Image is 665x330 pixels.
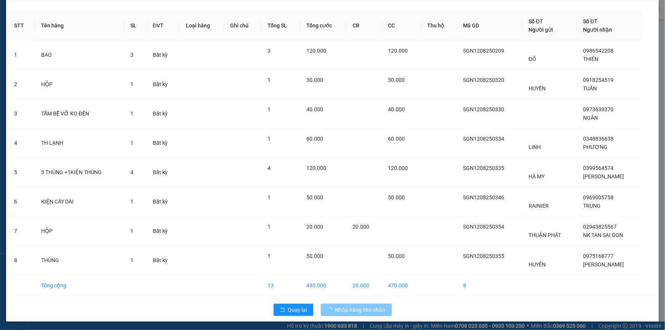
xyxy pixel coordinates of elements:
th: Ghi chú [224,11,261,40]
span: THIÊN [583,56,598,62]
span: 50.000 [388,194,405,200]
span: RAINIER [529,203,549,209]
span: SGN1208250335 [463,165,505,171]
span: SGN1208250330 [463,106,505,112]
span: 120.000 [306,165,326,171]
td: 3 THÙNG +1KIỆN THÙNG [35,158,124,187]
span: 0975168777 [583,253,614,259]
td: 4 [8,128,35,158]
td: 20.000 [346,275,382,296]
td: 8 [8,246,35,275]
span: 40.000 [306,106,323,112]
th: CR [346,11,382,40]
th: ĐVT [147,11,180,40]
span: Nhập hàng kho nhận [335,306,386,314]
span: 1 [130,140,133,146]
td: HỘP [35,216,124,246]
span: THUẬN PHÁT [529,232,561,238]
span: 4 [268,165,271,171]
span: 3 [130,52,133,58]
span: 50.000 [306,253,323,259]
th: SL [124,11,147,40]
span: SGN1208250209 [463,48,505,54]
span: 4 [130,169,133,175]
span: 1 [130,111,133,117]
span: 20.000 [306,224,323,230]
td: Bất kỳ [147,216,180,246]
span: 0986542208 [583,48,614,54]
span: 20.000 [353,224,369,230]
td: Bất kỳ [147,70,180,99]
button: rollbackQuay lại [274,304,313,316]
td: KIỆN CÂY DÀI [35,187,124,216]
span: 30.000 [388,77,405,83]
td: Bất kỳ [147,40,180,70]
span: [PERSON_NAME] [583,173,624,179]
span: 1 [130,81,133,87]
th: Tổng SL [261,11,300,40]
span: PHƯƠNG [583,144,607,150]
span: Người gửi [529,27,553,33]
span: [PERSON_NAME] [583,261,624,268]
span: 0399564574 [583,165,614,171]
td: 470.000 [382,275,421,296]
th: Loại hàng [180,11,224,40]
span: Số ĐT [529,18,543,24]
span: 0918254519 [583,77,614,83]
span: 1 [268,106,271,112]
td: 6 [8,187,35,216]
span: 1 [268,77,271,83]
span: SGN1208250354 [463,224,505,230]
span: TUẤN [583,85,597,91]
span: HUYỀN [529,85,546,91]
td: BAO [35,40,124,70]
span: 1 [268,224,271,230]
span: TRUNG [583,203,601,209]
button: Nhập hàng kho nhận [321,304,392,316]
span: 50.000 [306,194,323,200]
td: 3 [8,99,35,128]
td: Bất kỳ [147,246,180,275]
span: 02943825567 [583,224,617,230]
th: CC [382,11,421,40]
span: 120.000 [388,165,408,171]
td: Bất kỳ [147,99,180,128]
span: loading [327,307,335,312]
span: SGN1208250334 [463,136,505,142]
span: 0348836638 [583,136,614,142]
span: 0973639370 [583,106,614,112]
span: 1 [268,253,271,259]
span: 120.000 [306,48,326,54]
td: TẤM BỄ VỠ KO ĐỀN [35,99,124,128]
th: Mã GD [457,11,523,40]
td: 1 [8,40,35,70]
span: 1 [268,136,271,142]
span: 1 [268,194,271,200]
span: SGN1208250355 [463,253,505,259]
span: 60.000 [306,136,323,142]
span: 0969005758 [583,194,614,200]
span: 120.000 [388,48,408,54]
td: 13 [261,275,300,296]
td: TH LẠNH [35,128,124,158]
td: 7 [8,216,35,246]
span: 3 [268,48,271,54]
td: Bất kỳ [147,128,180,158]
td: Bất kỳ [147,158,180,187]
span: LINH [529,144,541,150]
td: Tổng cộng [35,275,124,296]
th: Tên hàng [35,11,124,40]
td: 5 [8,158,35,187]
td: 490.000 [300,275,346,296]
span: ĐÔ [529,56,536,62]
span: NK TAN SAI GON [583,232,623,238]
td: THÙNG [35,246,124,275]
span: 60.000 [388,136,405,142]
span: 1 [130,228,133,234]
span: SGN1208250320 [463,77,505,83]
span: 30.000 [306,77,323,83]
span: 1 [130,257,133,263]
th: Tổng cước [300,11,346,40]
span: 40.000 [388,106,405,112]
span: HUYỀN [529,261,546,268]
